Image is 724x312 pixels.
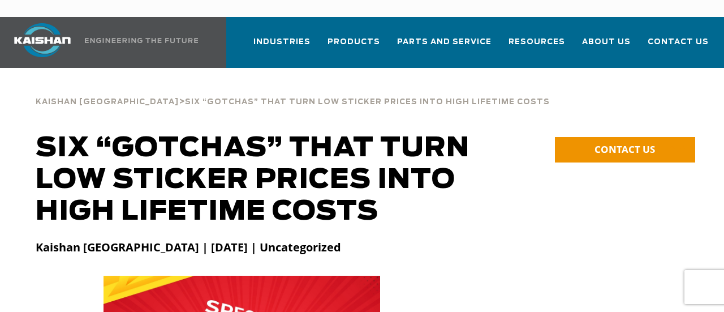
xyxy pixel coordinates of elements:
span: Resources [508,36,565,49]
span: Industries [253,36,311,49]
span: CONTACT US [594,143,655,156]
a: Resources [508,27,565,66]
a: CONTACT US [555,137,695,163]
span: About Us [582,36,631,49]
span: Products [327,36,380,49]
span: Kaishan [GEOGRAPHIC_DATA] [36,99,179,106]
a: Products [327,27,380,66]
span: Parts and Service [397,36,492,49]
h1: Six “Gotchas” That Turn Low Sticker Prices into High Lifetime Costs [36,133,522,228]
a: Industries [253,27,311,66]
a: Parts and Service [397,27,492,66]
a: About Us [582,27,631,66]
span: Six “Gotchas” That Turn Low Sticker Prices into High Lifetime Costs [185,99,550,106]
span: Contact Us [648,36,709,49]
a: Six “Gotchas” That Turn Low Sticker Prices into High Lifetime Costs [185,96,550,106]
strong: Kaishan [GEOGRAPHIC_DATA] | [DATE] | Uncategorized [36,240,341,255]
div: > [36,85,550,111]
a: Kaishan [GEOGRAPHIC_DATA] [36,96,179,106]
img: Engineering the future [85,38,198,43]
a: Contact Us [648,27,709,66]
